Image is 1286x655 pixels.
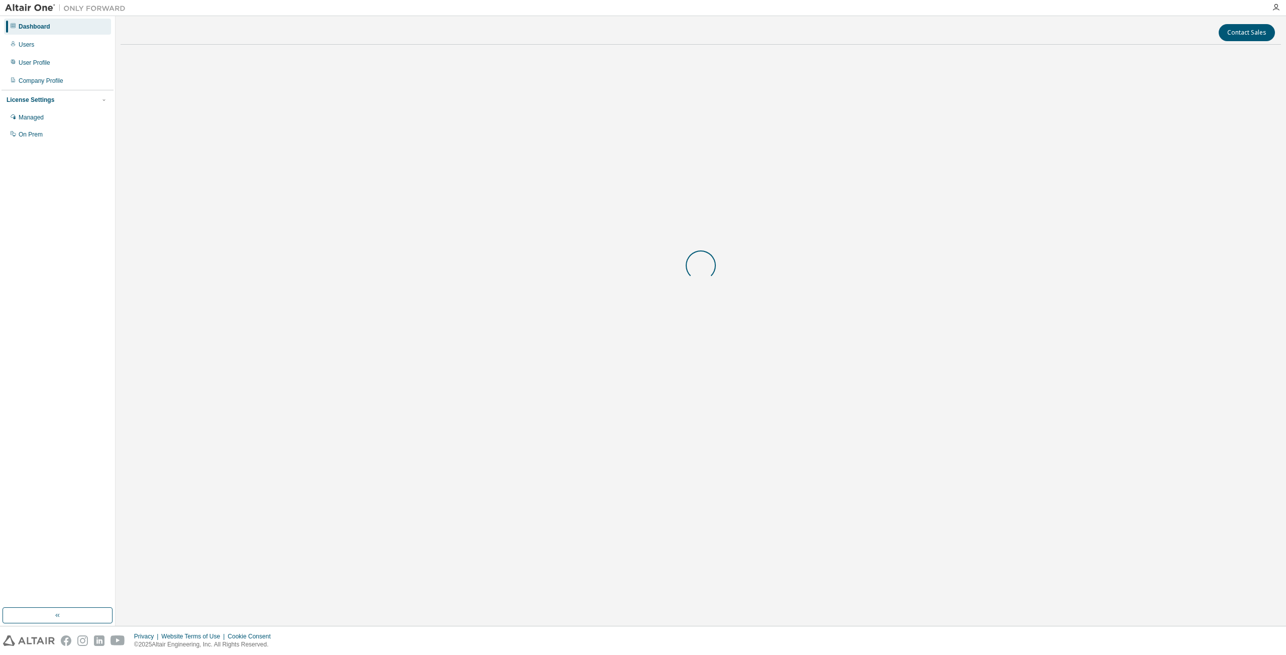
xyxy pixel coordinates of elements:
div: Users [19,41,34,49]
div: Privacy [134,632,161,640]
div: On Prem [19,130,43,139]
img: Altair One [5,3,131,13]
img: facebook.svg [61,635,71,646]
div: User Profile [19,59,50,67]
img: instagram.svg [77,635,88,646]
div: Dashboard [19,23,50,31]
button: Contact Sales [1219,24,1275,41]
img: linkedin.svg [94,635,104,646]
p: © 2025 Altair Engineering, Inc. All Rights Reserved. [134,640,277,649]
div: Website Terms of Use [161,632,228,640]
div: License Settings [7,96,54,104]
img: altair_logo.svg [3,635,55,646]
div: Cookie Consent [228,632,276,640]
div: Company Profile [19,77,63,85]
div: Managed [19,113,44,121]
img: youtube.svg [111,635,125,646]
